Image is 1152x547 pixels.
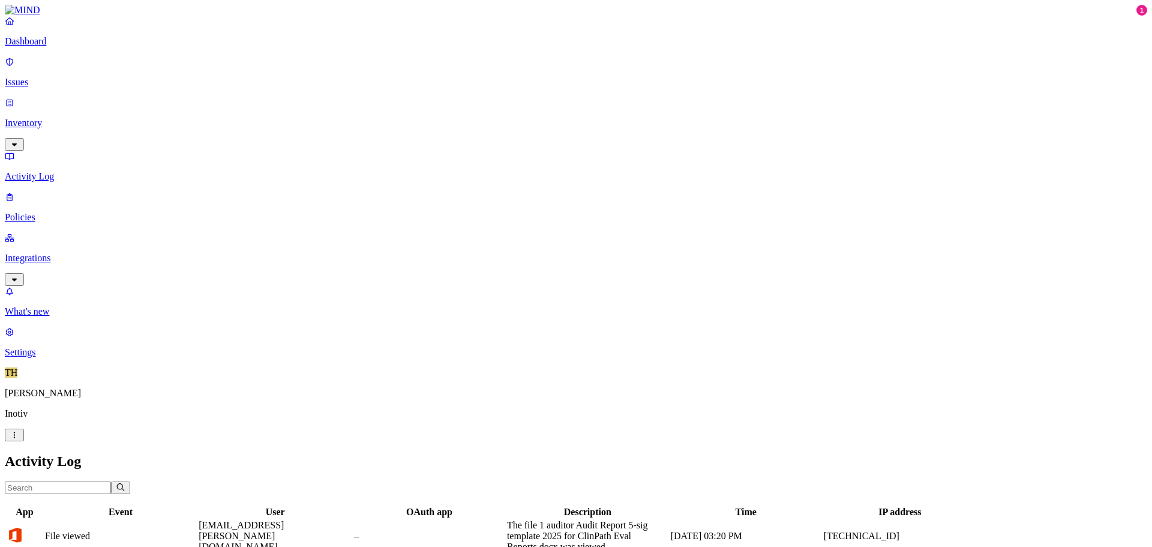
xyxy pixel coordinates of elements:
[5,97,1147,149] a: Inventory
[507,507,668,518] div: Description
[5,118,1147,128] p: Inventory
[5,5,1147,16] a: MIND
[5,77,1147,88] p: Issues
[1136,5,1147,16] div: 1
[5,306,1147,317] p: What's new
[5,388,1147,399] p: [PERSON_NAME]
[5,36,1147,47] p: Dashboard
[45,507,196,518] div: Event
[5,192,1147,223] a: Policies
[5,347,1147,358] p: Settings
[199,507,352,518] div: User
[5,482,111,494] input: Search
[5,171,1147,182] p: Activity Log
[671,507,821,518] div: Time
[5,232,1147,284] a: Integrations
[5,5,40,16] img: MIND
[5,212,1147,223] p: Policies
[354,507,505,518] div: OAuth app
[7,527,23,543] img: office-365
[45,531,196,542] div: File viewed
[5,367,17,378] span: TH
[5,253,1147,264] p: Integrations
[671,531,742,541] span: [DATE] 03:20 PM
[5,327,1147,358] a: Settings
[5,151,1147,182] a: Activity Log
[5,286,1147,317] a: What's new
[5,16,1147,47] a: Dashboard
[5,56,1147,88] a: Issues
[824,507,976,518] div: IP address
[5,453,1147,470] h2: Activity Log
[5,408,1147,419] p: Inotiv
[354,531,359,541] span: –
[7,507,43,518] div: App
[824,531,976,542] div: [TECHNICAL_ID]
